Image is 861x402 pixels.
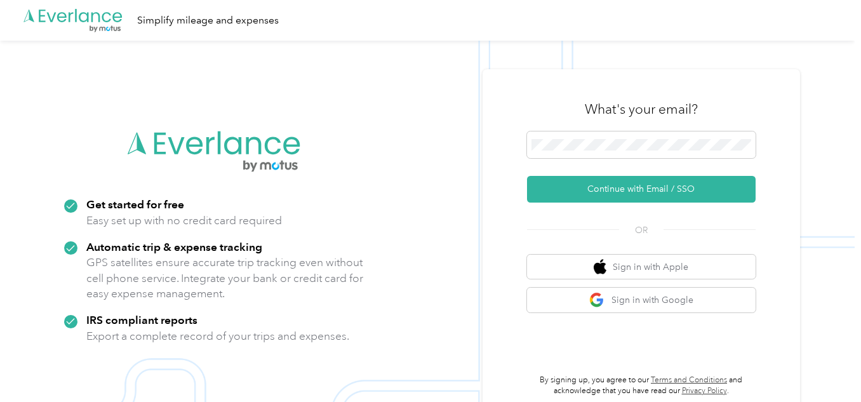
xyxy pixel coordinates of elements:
iframe: Everlance-gr Chat Button Frame [790,331,861,402]
p: GPS satellites ensure accurate trip tracking even without cell phone service. Integrate your bank... [86,255,364,302]
strong: Automatic trip & expense tracking [86,240,262,253]
p: Easy set up with no credit card required [86,213,282,229]
button: apple logoSign in with Apple [527,255,756,279]
div: Simplify mileage and expenses [137,13,279,29]
p: Export a complete record of your trips and expenses. [86,328,349,344]
a: Terms and Conditions [651,375,727,385]
strong: Get started for free [86,198,184,211]
strong: IRS compliant reports [86,313,197,326]
p: By signing up, you agree to our and acknowledge that you have read our . [527,375,756,397]
h3: What's your email? [585,100,698,118]
a: Privacy Policy [682,386,727,396]
button: google logoSign in with Google [527,288,756,312]
span: OR [619,224,664,237]
img: apple logo [594,259,606,275]
img: google logo [589,292,605,308]
button: Continue with Email / SSO [527,176,756,203]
